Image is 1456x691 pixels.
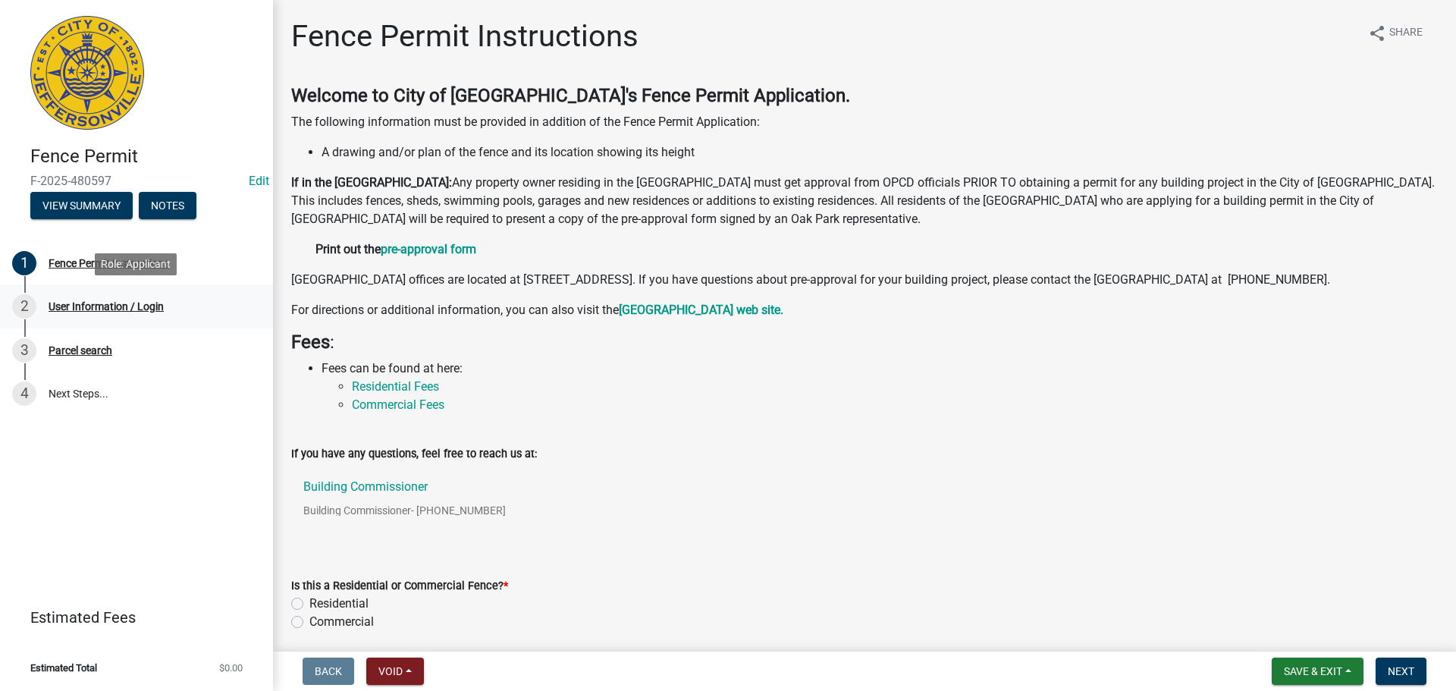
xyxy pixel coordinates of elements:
[1284,665,1342,677] span: Save & Exit
[381,242,476,256] a: pre-approval form
[1389,24,1423,42] span: Share
[1356,18,1435,48] button: shareShare
[12,602,249,633] a: Estimated Fees
[139,192,196,219] button: Notes
[49,301,164,312] div: User Information / Login
[309,595,369,613] label: Residential
[322,360,1438,414] li: Fees can be found at here:
[12,294,36,319] div: 2
[303,481,506,493] p: Building Commissioner
[30,192,133,219] button: View Summary
[49,258,169,269] div: Fence Permit Instructions
[315,665,342,677] span: Back
[291,581,508,592] label: Is this a Residential or Commercial Fence?
[1376,658,1426,685] button: Next
[291,85,850,106] strong: Welcome to City of [GEOGRAPHIC_DATA]'s Fence Permit Application.
[378,665,403,677] span: Void
[291,449,537,460] label: If you have any questions, feel free to reach us at:
[1368,24,1386,42] i: share
[291,175,452,190] strong: If in the [GEOGRAPHIC_DATA]:
[30,663,97,673] span: Estimated Total
[291,18,639,55] h1: Fence Permit Instructions
[30,200,133,212] wm-modal-confirm: Summary
[291,174,1438,228] p: Any property owner residing in the [GEOGRAPHIC_DATA] must get approval from OPCD officials PRIOR ...
[411,504,506,517] span: - [PHONE_NUMBER]
[291,271,1438,289] p: [GEOGRAPHIC_DATA] offices are located at [STREET_ADDRESS]. If you have questions about pre-approv...
[291,113,1438,131] p: The following information must be provided in addition of the Fence Permit Application:
[95,253,177,275] div: Role: Applicant
[291,301,1438,319] p: For directions or additional information, you can also visit the
[303,505,530,516] p: Building Commissioner
[12,382,36,406] div: 4
[309,613,374,631] label: Commercial
[12,251,36,275] div: 1
[291,331,330,353] strong: Fees
[249,174,269,188] a: Edit
[30,146,261,168] h4: Fence Permit
[1388,665,1414,677] span: Next
[30,174,243,188] span: F-2025-480597
[303,658,354,685] button: Back
[139,200,196,212] wm-modal-confirm: Notes
[322,143,1438,162] li: A drawing and/or plan of the fence and its location showing its height
[366,658,424,685] button: Void
[352,397,444,412] a: Commercial Fees
[619,303,783,317] a: [GEOGRAPHIC_DATA] web site.
[30,16,144,130] img: City of Jeffersonville, Indiana
[315,242,381,256] strong: Print out the
[352,379,439,394] a: Residential Fees
[12,338,36,363] div: 3
[219,663,243,673] span: $0.00
[49,345,112,356] div: Parcel search
[249,174,269,188] wm-modal-confirm: Edit Application Number
[1272,658,1363,685] button: Save & Exit
[291,469,1438,540] a: Building CommissionerBuilding Commissioner- [PHONE_NUMBER]
[291,331,1438,353] h4: :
